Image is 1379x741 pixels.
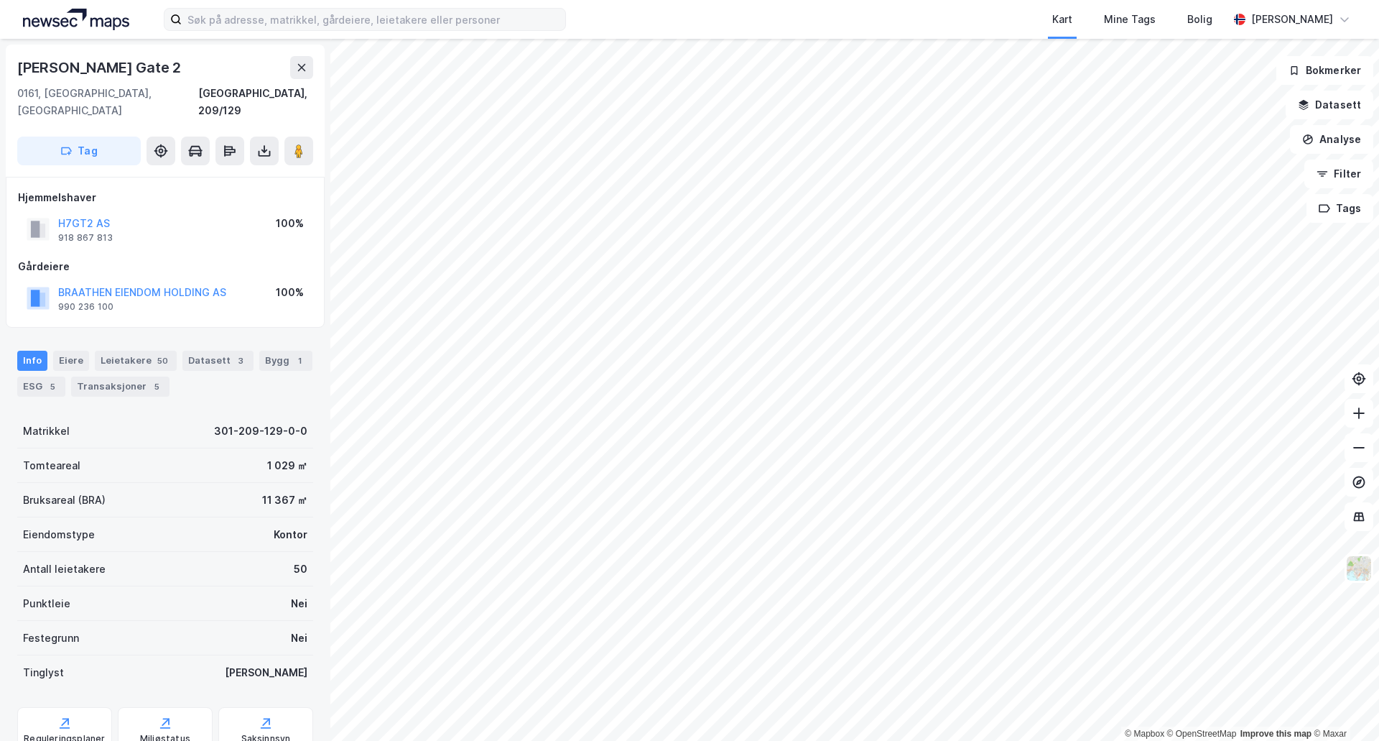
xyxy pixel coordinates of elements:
[291,595,307,612] div: Nei
[1276,56,1373,85] button: Bokmerker
[1345,555,1373,582] img: Z
[23,630,79,647] div: Festegrunn
[182,9,565,30] input: Søk på adresse, matrikkel, gårdeiere, leietakere eller personer
[1104,11,1156,28] div: Mine Tags
[23,492,106,509] div: Bruksareal (BRA)
[23,457,80,474] div: Tomteareal
[58,232,113,244] div: 918 867 813
[154,354,171,368] div: 50
[45,379,60,394] div: 5
[182,351,254,371] div: Datasett
[53,351,89,371] div: Eiere
[23,423,70,440] div: Matrikkel
[23,526,95,543] div: Eiendomstype
[17,85,198,119] div: 0161, [GEOGRAPHIC_DATA], [GEOGRAPHIC_DATA]
[267,457,307,474] div: 1 029 ㎡
[276,215,304,232] div: 100%
[1290,125,1373,154] button: Analyse
[23,9,129,30] img: logo.a4113a55bc3d86da70a041830d287a7e.svg
[262,492,307,509] div: 11 367 ㎡
[23,561,106,578] div: Antall leietakere
[1304,160,1373,188] button: Filter
[291,630,307,647] div: Nei
[1307,672,1379,741] iframe: Chat Widget
[1187,11,1212,28] div: Bolig
[1251,11,1333,28] div: [PERSON_NAME]
[259,351,312,371] div: Bygg
[17,377,65,397] div: ESG
[1167,729,1237,739] a: OpenStreetMap
[294,561,307,578] div: 50
[23,595,70,612] div: Punktleie
[58,301,113,313] div: 990 236 100
[18,189,312,206] div: Hjemmelshaver
[17,56,184,79] div: [PERSON_NAME] Gate 2
[1052,11,1072,28] div: Kart
[17,137,141,165] button: Tag
[23,664,64,681] div: Tinglyst
[17,351,47,371] div: Info
[292,354,307,368] div: 1
[1125,729,1164,739] a: Mapbox
[233,354,248,368] div: 3
[95,351,177,371] div: Leietakere
[276,284,304,301] div: 100%
[1240,729,1311,739] a: Improve this map
[198,85,313,119] div: [GEOGRAPHIC_DATA], 209/129
[149,379,164,394] div: 5
[225,664,307,681] div: [PERSON_NAME]
[274,526,307,543] div: Kontor
[1286,91,1373,119] button: Datasett
[18,258,312,275] div: Gårdeiere
[214,423,307,440] div: 301-209-129-0-0
[1306,194,1373,223] button: Tags
[1307,672,1379,741] div: Kontrollprogram for chat
[71,377,170,397] div: Transaksjoner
